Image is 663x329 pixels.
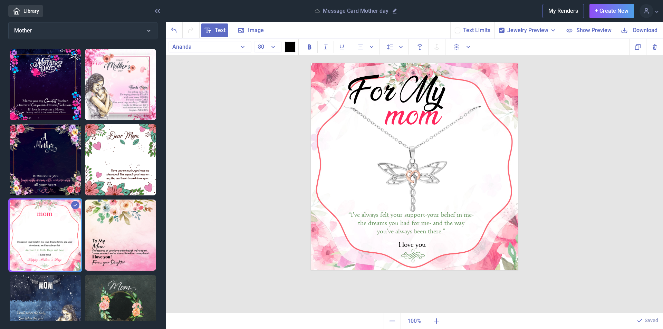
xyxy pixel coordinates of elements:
span: Mother [14,27,32,34]
div: mom [359,104,466,119]
button: Delete [646,39,663,55]
button: Bold [301,41,318,53]
button: Forwards [429,39,445,55]
button: Mother [8,22,157,39]
button: Redo [183,22,200,38]
div: the dreams you had for me- and the way [328,220,494,228]
img: Dear Mom I love you so much [85,124,156,195]
p: Message Card Mother day [323,8,388,14]
img: b006.jpg [311,63,518,270]
span: 80 [258,43,264,50]
span: 100% [402,314,426,328]
button: Actual size [401,313,428,329]
div: “I’ve always felt your support-your belief in me- [328,212,494,222]
button: Alignment [353,39,379,55]
img: Mom - I'm assured of your love [85,200,156,271]
span: Ananda [172,43,192,50]
p: Saved [645,317,658,324]
button: My Renders [542,4,584,18]
button: Text [200,22,230,38]
span: Jewelry Preview [507,26,548,35]
button: + Create New [589,4,634,18]
button: Show Preview [561,22,616,38]
span: Download [633,26,657,34]
img: Message Card Mother day [10,200,81,271]
button: Jewelry Preview [507,26,557,35]
button: Undo [166,22,183,38]
div: you’ve always been there.” [328,228,494,236]
button: Zoom out [384,313,401,329]
img: Thanks mom, for gifting me life [85,49,156,120]
span: Text [215,26,225,35]
img: Mama was my greatest teacher [10,49,81,120]
span: Show Preview [576,26,612,34]
button: Image [230,22,268,38]
button: 80 [254,41,282,53]
button: Backwards [412,39,429,55]
img: Mother is someone you laugh with [10,124,81,195]
button: Download [616,22,663,38]
button: Ananda [169,41,251,53]
button: Underline [334,41,350,53]
button: Zoom in [428,313,445,329]
button: Spacing [382,39,409,55]
button: Italic [318,41,334,53]
button: Align to page [448,39,476,55]
div: For My [345,80,449,101]
button: Text Limits [463,26,490,35]
button: Copy [629,39,646,55]
a: Library [8,5,43,17]
span: Image [248,26,264,35]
